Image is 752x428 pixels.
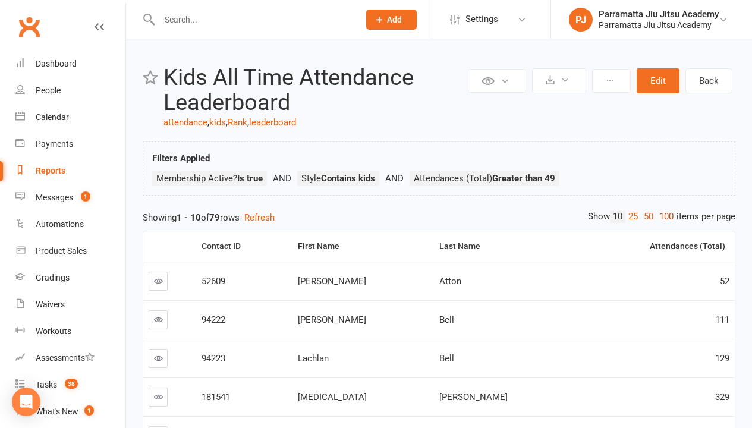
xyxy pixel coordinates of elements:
div: Reports [36,166,65,175]
div: Tasks [36,380,57,389]
a: attendance [163,117,207,128]
button: Add [366,10,417,30]
button: Refresh [244,210,275,225]
div: Parramatta Jiu Jitsu Academy [599,9,719,20]
span: Settings [465,6,498,33]
a: People [15,77,125,104]
div: Messages [36,193,73,202]
div: Assessments [36,353,95,363]
span: 1 [84,405,94,416]
strong: Greater than 49 [492,173,555,184]
div: Calendar [36,112,69,122]
a: 50 [641,210,656,223]
a: Payments [15,131,125,158]
a: Messages 1 [15,184,125,211]
span: [MEDICAL_DATA] [298,392,367,402]
a: Tasks 38 [15,372,125,398]
div: Last Name [439,242,565,251]
div: Contact ID [202,242,283,251]
a: 25 [625,210,641,223]
div: People [36,86,61,95]
span: Attendances (Total) [414,173,555,184]
span: [PERSON_NAME] [439,392,508,402]
span: Bell [439,353,454,364]
div: Attendances (Total) [580,242,725,251]
strong: Filters Applied [152,153,210,163]
a: leaderboard [249,117,296,128]
div: PJ [569,8,593,32]
a: Back [685,68,732,93]
div: Showing of rows [143,210,735,225]
div: Open Intercom Messenger [12,388,40,416]
span: Style [301,173,375,184]
a: kids [209,117,226,128]
span: [PERSON_NAME] [298,276,366,287]
a: 10 [610,210,625,223]
a: Automations [15,211,125,238]
div: Dashboard [36,59,77,68]
span: , [226,117,228,128]
span: 329 [715,392,729,402]
span: 94222 [202,314,225,325]
a: What's New1 [15,398,125,425]
div: Payments [36,139,73,149]
span: Membership Active? [156,173,263,184]
span: 52 [720,276,729,287]
div: Gradings [36,273,70,282]
input: Search... [156,11,351,28]
span: [PERSON_NAME] [298,314,366,325]
span: 38 [65,379,78,389]
span: Add [387,15,402,24]
a: Calendar [15,104,125,131]
span: , [207,117,209,128]
div: First Name [298,242,424,251]
span: 94223 [202,353,225,364]
h2: Kids All Time Attendance Leaderboard [163,65,465,115]
span: 1 [81,191,90,202]
a: Workouts [15,318,125,345]
span: , [247,117,249,128]
div: Automations [36,219,84,229]
a: Assessments [15,345,125,372]
strong: Is true [237,173,263,184]
a: Gradings [15,265,125,291]
a: Dashboard [15,51,125,77]
span: 52609 [202,276,225,287]
span: Lachlan [298,353,329,364]
div: Show items per page [588,210,735,223]
span: Atton [439,276,461,287]
div: Waivers [36,300,65,309]
a: Rank [228,117,247,128]
a: Clubworx [14,12,44,42]
div: What's New [36,407,78,416]
strong: Contains kids [321,173,375,184]
button: Edit [637,68,679,93]
span: 111 [715,314,729,325]
div: Parramatta Jiu Jitsu Academy [599,20,719,30]
div: Workouts [36,326,71,336]
a: 100 [656,210,677,223]
strong: 79 [209,212,220,223]
span: Bell [439,314,454,325]
div: Product Sales [36,246,87,256]
span: 181541 [202,392,230,402]
strong: 1 - 10 [177,212,201,223]
a: Waivers [15,291,125,318]
span: 129 [715,353,729,364]
a: Reports [15,158,125,184]
a: Product Sales [15,238,125,265]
